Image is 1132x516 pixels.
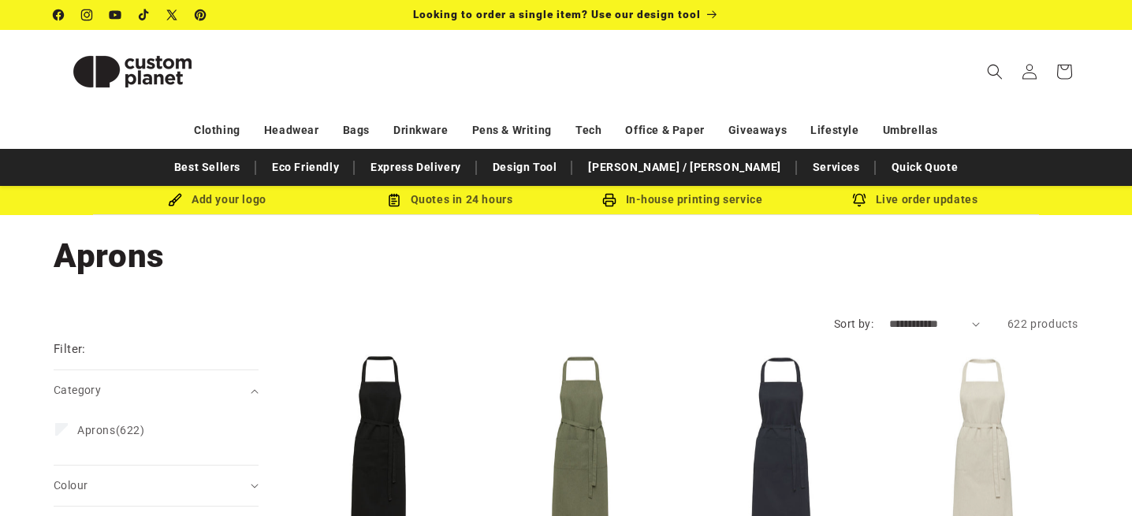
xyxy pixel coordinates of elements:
span: Aprons [77,424,116,436]
img: Order Updates Icon [387,193,401,207]
a: Design Tool [485,154,565,181]
a: Giveaways [728,117,787,144]
summary: Colour (0 selected) [54,466,259,506]
a: Express Delivery [363,154,469,181]
span: Category [54,384,101,396]
a: Eco Friendly [264,154,347,181]
a: Best Sellers [166,154,248,181]
a: Headwear [264,117,319,144]
img: Custom Planet [54,36,211,107]
a: Pens & Writing [472,117,552,144]
a: Bags [343,117,370,144]
div: In-house printing service [566,190,799,210]
label: Sort by: [834,317,873,330]
summary: Category (0 selected) [54,370,259,410]
a: Services [805,154,868,181]
a: Tech [575,117,601,144]
a: Custom Planet [48,30,218,113]
span: 622 products [1007,317,1078,330]
div: Quotes in 24 hours [333,190,566,210]
img: Brush Icon [168,193,182,207]
a: Quick Quote [884,154,966,181]
div: Add your logo [101,190,333,210]
a: Office & Paper [625,117,704,144]
span: Colour [54,479,88,492]
a: [PERSON_NAME] / [PERSON_NAME] [580,154,788,181]
img: Order updates [852,193,866,207]
img: In-house printing [602,193,616,207]
iframe: Chat Widget [1053,440,1132,516]
div: Live order updates [799,190,1031,210]
a: Clothing [194,117,240,144]
summary: Search [977,54,1012,89]
h1: Aprons [54,235,1078,277]
a: Lifestyle [810,117,858,144]
span: (622) [77,423,145,437]
a: Umbrellas [883,117,938,144]
h2: Filter: [54,340,86,358]
span: Looking to order a single item? Use our design tool [413,8,701,20]
a: Drinkware [393,117,448,144]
